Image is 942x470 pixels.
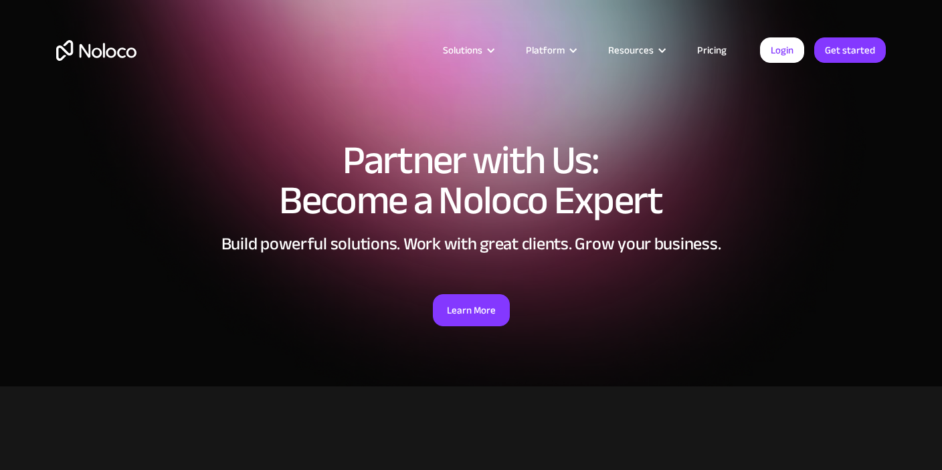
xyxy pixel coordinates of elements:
a: Pricing [680,41,743,59]
div: Solutions [443,41,482,59]
strong: Build powerful solutions. Work with great clients. Grow your business. [221,227,721,260]
a: Get started [814,37,886,63]
a: Learn More [433,294,510,326]
div: Platform [509,41,591,59]
div: Resources [591,41,680,59]
div: Platform [526,41,565,59]
h1: Partner with Us: Become a Noloco Expert [56,140,886,221]
a: Login [760,37,804,63]
a: home [56,40,136,61]
div: Solutions [426,41,509,59]
div: Resources [608,41,654,59]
